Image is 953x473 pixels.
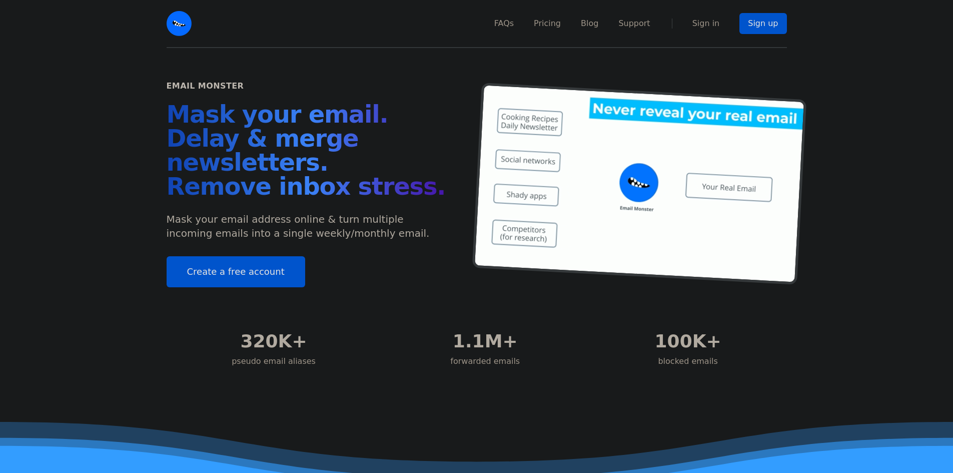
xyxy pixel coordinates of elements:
[167,80,244,92] h2: Email Monster
[167,102,453,202] h1: Mask your email. Delay & merge newsletters. Remove inbox stress.
[494,18,514,30] a: FAQs
[618,18,650,30] a: Support
[450,355,520,367] div: forwarded emails
[739,13,786,34] a: Sign up
[167,212,453,240] p: Mask your email address online & turn multiple incoming emails into a single weekly/monthly email.
[167,256,305,287] a: Create a free account
[232,331,316,351] div: 320K+
[472,83,806,285] img: correio temporário, correio temporário gratuito, e-mail temporário
[581,18,598,30] a: Blog
[655,355,721,367] div: blocked emails
[450,331,520,351] div: 1.1M+
[167,11,192,36] img: Monstro do e-mail
[655,331,721,351] div: 100K+
[534,18,561,30] a: Pricing
[692,18,720,30] a: Sign in
[232,355,316,367] div: pseudo email aliases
